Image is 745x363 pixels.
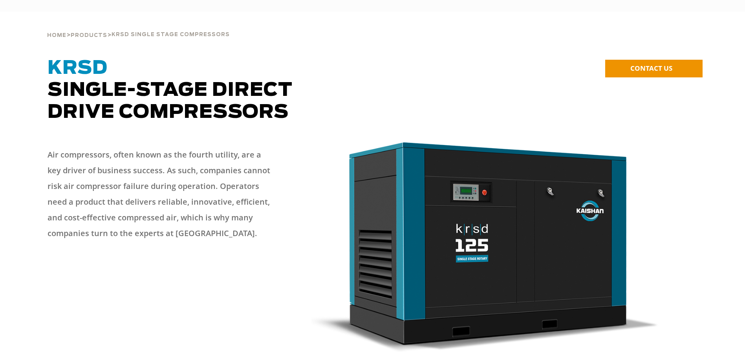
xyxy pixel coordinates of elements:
a: CONTACT US [605,60,703,77]
img: krsd125 [311,139,659,352]
a: Products [71,31,107,38]
span: krsd single stage compressors [112,32,230,37]
span: KRSD [48,59,108,78]
span: CONTACT US [630,64,672,73]
a: Home [47,31,66,38]
span: Single-Stage Direct Drive Compressors [48,59,293,122]
p: Air compressors, often known as the fourth utility, are a key driver of business success. As such... [48,147,275,241]
div: > > [47,12,230,42]
span: Products [71,33,107,38]
span: Home [47,33,66,38]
